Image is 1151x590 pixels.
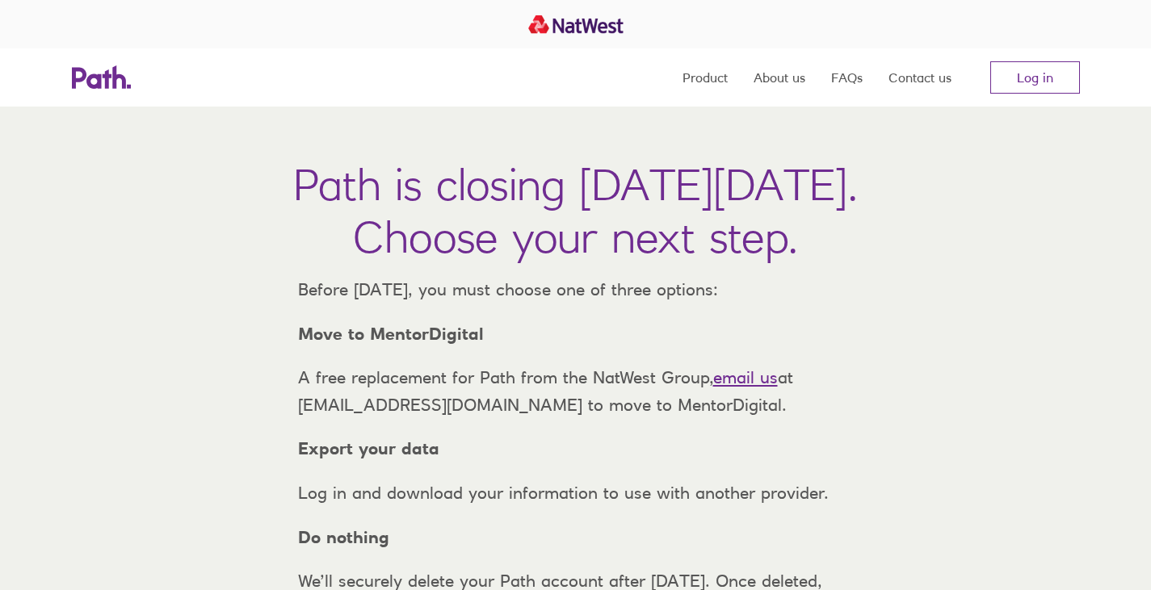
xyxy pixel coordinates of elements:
[285,276,867,303] p: Before [DATE], you must choose one of three options:
[713,367,778,387] a: email us
[298,324,484,344] strong: Move to MentorDigital
[990,61,1080,94] a: Log in
[831,48,863,107] a: FAQs
[293,158,858,263] h1: Path is closing [DATE][DATE]. Choose your next step.
[298,527,389,547] strong: Do nothing
[285,479,867,507] p: Log in and download your information to use with another provider.
[298,438,439,458] strong: Export your data
[683,48,728,107] a: Product
[888,48,951,107] a: Contact us
[754,48,805,107] a: About us
[285,364,867,418] p: A free replacement for Path from the NatWest Group, at [EMAIL_ADDRESS][DOMAIN_NAME] to move to Me...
